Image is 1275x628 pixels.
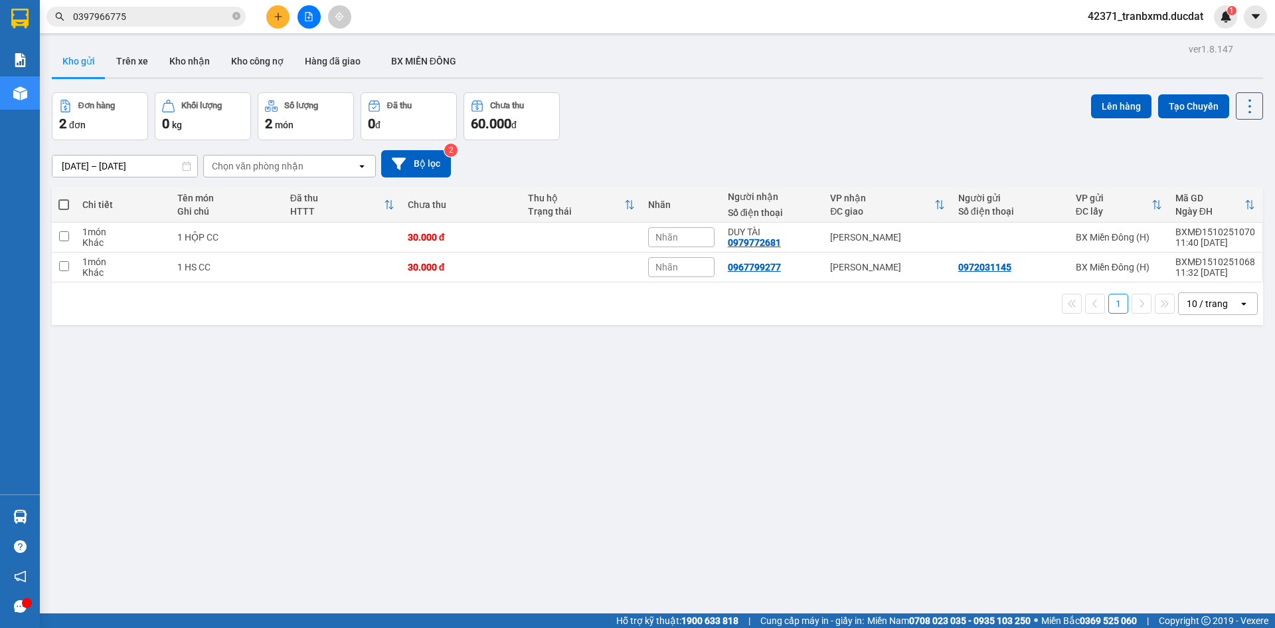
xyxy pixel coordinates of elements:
div: 1 HỘP CC [177,232,276,243]
div: [PERSON_NAME] [830,232,944,243]
div: BX Miền Đông (H) [1076,262,1162,272]
th: Toggle SortBy [284,187,401,223]
span: close-circle [232,12,240,20]
div: 30.000 đ [408,262,515,272]
th: Toggle SortBy [521,187,641,223]
button: caret-down [1244,5,1267,29]
div: 0972031145 [958,262,1011,272]
button: Hàng đã giao [294,45,371,77]
div: 0967799277 [728,262,781,272]
strong: 1900 633 818 [681,615,738,626]
span: copyright [1201,616,1211,625]
div: Ngày ĐH [1175,206,1244,217]
span: đ [375,120,381,130]
button: Lên hàng [1091,94,1151,118]
span: 42371_tranbxmd.ducdat [1077,8,1214,25]
div: Nhãn [648,199,715,210]
img: icon-new-feature [1220,11,1232,23]
div: Số điện thoại [958,206,1062,217]
div: Đã thu [290,193,384,203]
span: Miền Nam [867,613,1031,628]
th: Toggle SortBy [823,187,951,223]
span: close-circle [232,11,240,23]
span: | [1147,613,1149,628]
div: HTTT [290,206,384,217]
button: file-add [297,5,321,29]
div: 30.000 đ [408,232,515,243]
div: Khác [82,267,164,278]
div: Số điện thoại [728,207,817,218]
div: Chi tiết [82,199,164,210]
div: Chưa thu [490,101,524,110]
div: ĐC giao [830,206,934,217]
span: Hỗ trợ kỹ thuật: [616,613,738,628]
div: [PERSON_NAME] [830,262,944,272]
span: Cung cấp máy in - giấy in: [760,613,864,628]
div: DUY TÀI [728,227,817,237]
strong: 0369 525 060 [1080,615,1137,626]
span: 60.000 [471,116,511,132]
th: Toggle SortBy [1169,187,1262,223]
img: solution-icon [13,53,27,67]
span: search [55,12,64,21]
div: Đơn hàng [78,101,115,110]
div: 11:40 [DATE] [1175,237,1255,248]
img: warehouse-icon [13,86,27,100]
button: Kho gửi [52,45,106,77]
div: ver 1.8.147 [1189,42,1233,56]
img: warehouse-icon [13,510,27,524]
button: aim [328,5,351,29]
div: Khối lượng [181,101,222,110]
button: Tạo Chuyến [1158,94,1229,118]
div: Chọn văn phòng nhận [212,159,303,173]
sup: 1 [1227,6,1236,15]
div: 1 món [82,257,164,267]
span: | [748,613,750,628]
div: VP nhận [830,193,934,203]
span: question-circle [14,540,27,553]
div: Ghi chú [177,206,276,217]
strong: 0708 023 035 - 0935 103 250 [909,615,1031,626]
div: Người nhận [728,191,817,202]
div: Người gửi [958,193,1062,203]
div: Chưa thu [408,199,515,210]
span: BX MIỀN ĐÔNG [391,56,456,66]
span: kg [172,120,182,130]
span: 1 [1229,6,1234,15]
div: BXMĐ1510251070 [1175,227,1255,237]
button: plus [266,5,290,29]
div: 1 HS CC [177,262,276,272]
button: Trên xe [106,45,159,77]
span: đ [511,120,517,130]
div: Tên món [177,193,276,203]
button: 1 [1108,294,1128,314]
div: BXMĐ1510251068 [1175,257,1255,267]
span: Miền Bắc [1041,613,1137,628]
button: Kho công nợ [220,45,294,77]
div: Đã thu [387,101,412,110]
span: ⚪️ [1034,618,1038,623]
span: caret-down [1250,11,1262,23]
div: VP gửi [1076,193,1151,203]
button: Chưa thu60.000đ [464,92,560,140]
div: 1 món [82,227,164,237]
div: ĐC lấy [1076,206,1151,217]
input: Select a date range. [52,156,197,177]
svg: open [1238,298,1249,309]
span: Nhãn [655,232,678,243]
span: 2 [59,116,66,132]
span: 2 [265,116,272,132]
div: BX Miền Đông (H) [1076,232,1162,243]
div: 10 / trang [1187,297,1228,310]
div: Trạng thái [528,206,624,217]
input: Tìm tên, số ĐT hoặc mã đơn [73,9,230,24]
button: Đơn hàng2đơn [52,92,148,140]
sup: 2 [444,144,458,157]
th: Toggle SortBy [1069,187,1169,223]
button: Khối lượng0kg [155,92,251,140]
span: đơn [69,120,86,130]
button: Đã thu0đ [361,92,457,140]
span: notification [14,570,27,583]
div: Khác [82,237,164,248]
svg: open [357,161,367,171]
